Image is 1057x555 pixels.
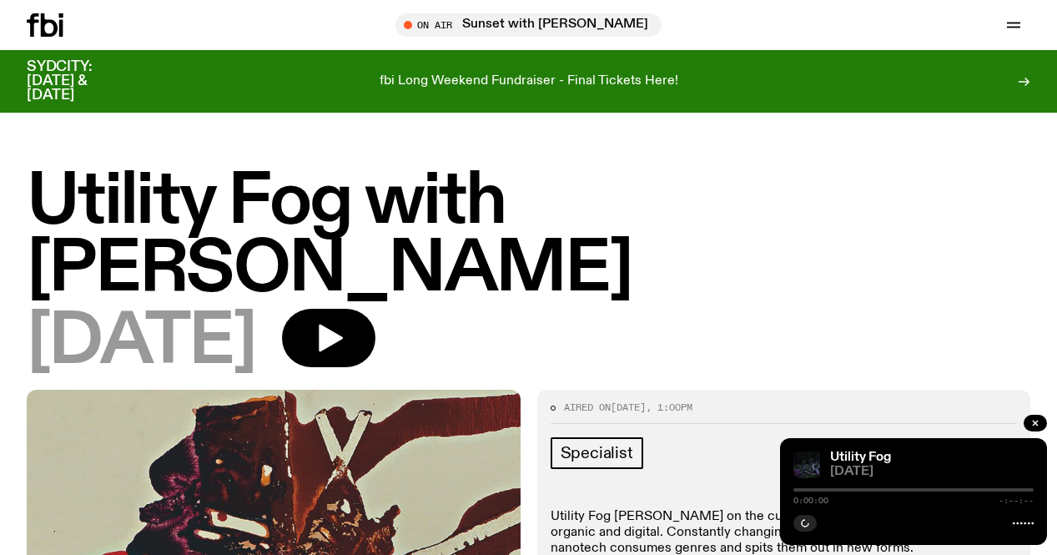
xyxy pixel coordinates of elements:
p: fbi Long Weekend Fundraiser - Final Tickets Here! [380,74,678,89]
span: -:--:-- [999,497,1034,505]
button: On AirSunset with [PERSON_NAME] [395,13,662,37]
a: Specialist [551,437,643,469]
h3: SYDCITY: [DATE] & [DATE] [27,60,133,103]
span: [DATE] [611,401,646,414]
a: Utility Fog [830,451,891,464]
span: Specialist [561,444,633,462]
span: , 1:00pm [646,401,692,414]
span: [DATE] [27,309,255,376]
h1: Utility Fog with [PERSON_NAME] [27,169,1030,304]
span: Aired on [564,401,611,414]
span: 0:00:00 [793,497,828,505]
span: [DATE] [830,466,1034,478]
